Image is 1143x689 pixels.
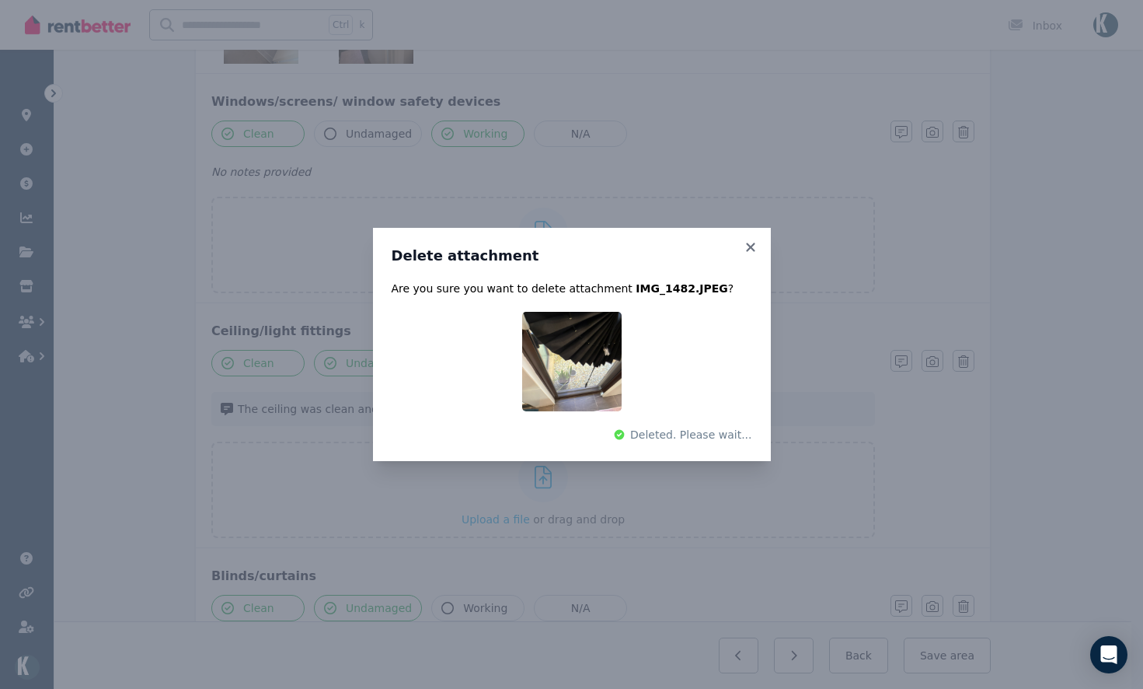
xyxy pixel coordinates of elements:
[392,281,752,296] p: Are you sure you want to delete attachment ?
[1090,636,1127,673] div: Open Intercom Messenger
[522,312,622,411] img: IMG_1482.JPEG
[636,282,727,295] span: IMG_1482.JPEG
[392,247,752,265] h3: Delete attachment
[630,427,751,442] span: Deleted. Please wait...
